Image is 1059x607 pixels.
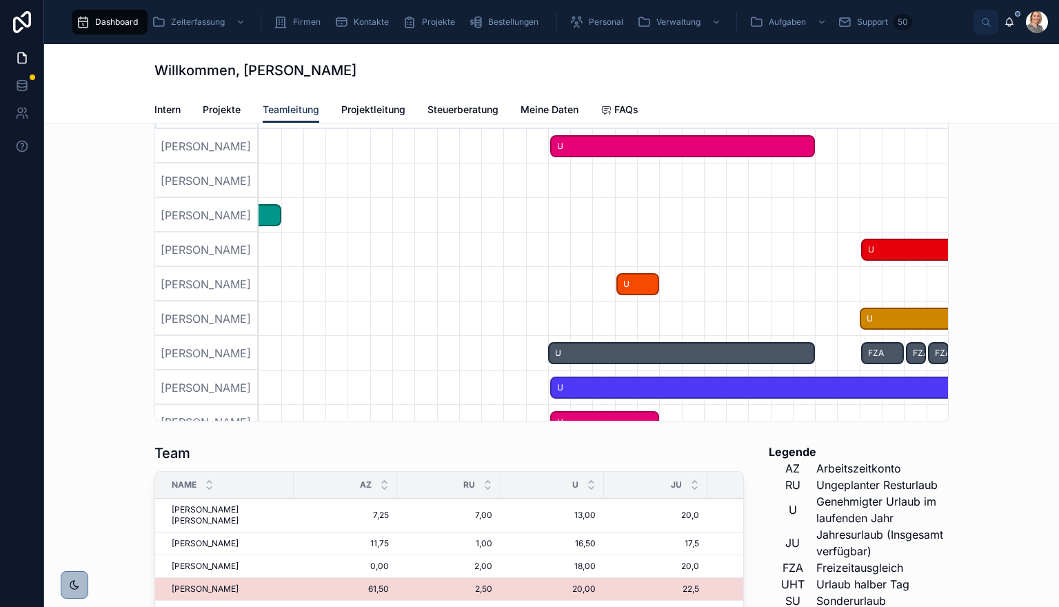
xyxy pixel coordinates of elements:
[405,538,492,549] a: 1,00
[716,538,803,549] a: 0,0
[549,342,814,365] span: U
[509,510,596,521] a: 13,00
[548,342,815,365] div: U
[769,559,816,576] td: FZA
[550,377,971,399] div: U
[907,342,925,365] span: FZA
[302,538,389,549] span: 11,75
[203,97,241,125] a: Projekte
[612,510,699,521] a: 20,0
[341,97,405,125] a: Projektleitung
[509,561,596,572] a: 18,00
[239,204,281,227] div: U
[769,493,816,526] td: U
[263,103,319,117] span: Teamleitung
[614,103,638,117] span: FAQs
[769,444,816,460] th: Legende
[565,10,633,34] a: Personal
[302,584,389,595] a: 61,50
[816,559,949,576] td: Freizeitausgleich
[861,342,904,365] div: FZA
[612,538,699,549] a: 17,5
[154,97,181,125] a: Intern
[618,273,658,296] span: U
[422,17,455,28] span: Projekte
[928,342,949,365] div: FZA
[95,17,138,28] span: Dashboard
[172,479,196,490] span: Name
[72,10,148,34] a: Dashboard
[172,561,285,572] a: [PERSON_NAME]
[154,61,356,80] h1: Willkommen, [PERSON_NAME]
[66,7,974,37] div: scrollable content
[360,479,372,490] span: AZ
[601,97,638,125] a: FAQs
[240,204,280,227] span: U
[769,526,816,559] td: JU
[172,504,285,526] a: [PERSON_NAME] [PERSON_NAME]
[155,405,259,439] div: [PERSON_NAME]
[427,103,498,117] span: Steuerberatung
[769,460,816,477] td: AZ
[154,444,190,463] h1: Team
[302,510,389,521] a: 7,25
[857,17,888,28] span: Support
[894,14,912,30] div: 50
[816,460,949,477] td: Arbeitszeitkonto
[863,342,902,365] span: FZA
[155,370,259,405] div: [PERSON_NAME]
[341,103,405,117] span: Projektleitung
[745,10,834,34] a: Aufgaben
[488,17,538,28] span: Bestellungen
[405,561,492,572] a: 2,00
[612,584,699,595] a: 22,5
[633,10,728,34] a: Verwaltung
[716,510,803,521] a: 0,0
[552,377,969,399] span: U
[148,10,252,34] a: Zeiterfassung
[463,479,475,490] span: RU
[671,479,682,490] span: JU
[769,17,806,28] span: Aufgaben
[155,232,259,267] div: [PERSON_NAME]
[172,584,285,595] a: [PERSON_NAME]
[572,479,578,490] span: U
[302,561,389,572] span: 0,00
[716,584,803,595] a: 3,0
[155,163,259,198] div: [PERSON_NAME]
[172,538,239,549] span: [PERSON_NAME]
[769,477,816,493] td: RU
[509,538,596,549] a: 16,50
[263,97,319,123] a: Teamleitung
[929,342,947,365] span: FZA
[405,584,492,595] a: 2,50
[834,10,916,34] a: Support50
[155,198,259,232] div: [PERSON_NAME]
[427,97,498,125] a: Steuerberatung
[293,17,321,28] span: Firmen
[330,10,399,34] a: Kontakte
[616,273,659,296] div: U
[509,584,596,595] span: 20,00
[154,103,181,117] span: Intern
[656,17,700,28] span: Verwaltung
[906,342,927,365] div: FZA
[612,561,699,572] a: 20,0
[270,10,330,34] a: Firmen
[716,561,803,572] a: 0,0
[354,17,389,28] span: Kontakte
